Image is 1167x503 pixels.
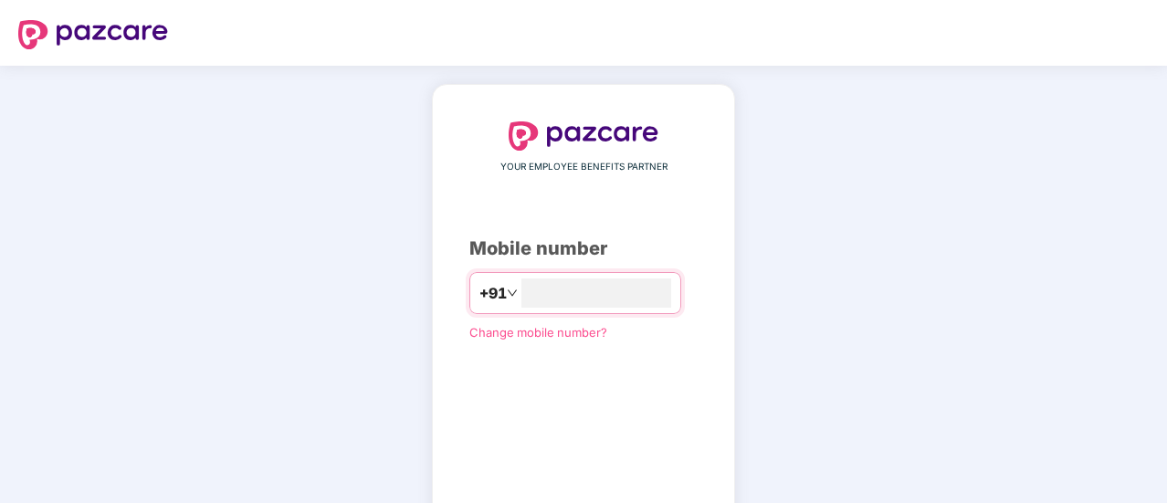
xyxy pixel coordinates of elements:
[469,325,607,340] a: Change mobile number?
[500,160,668,174] span: YOUR EMPLOYEE BENEFITS PARTNER
[509,121,658,151] img: logo
[18,20,168,49] img: logo
[469,235,698,263] div: Mobile number
[507,288,518,299] span: down
[479,282,507,305] span: +91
